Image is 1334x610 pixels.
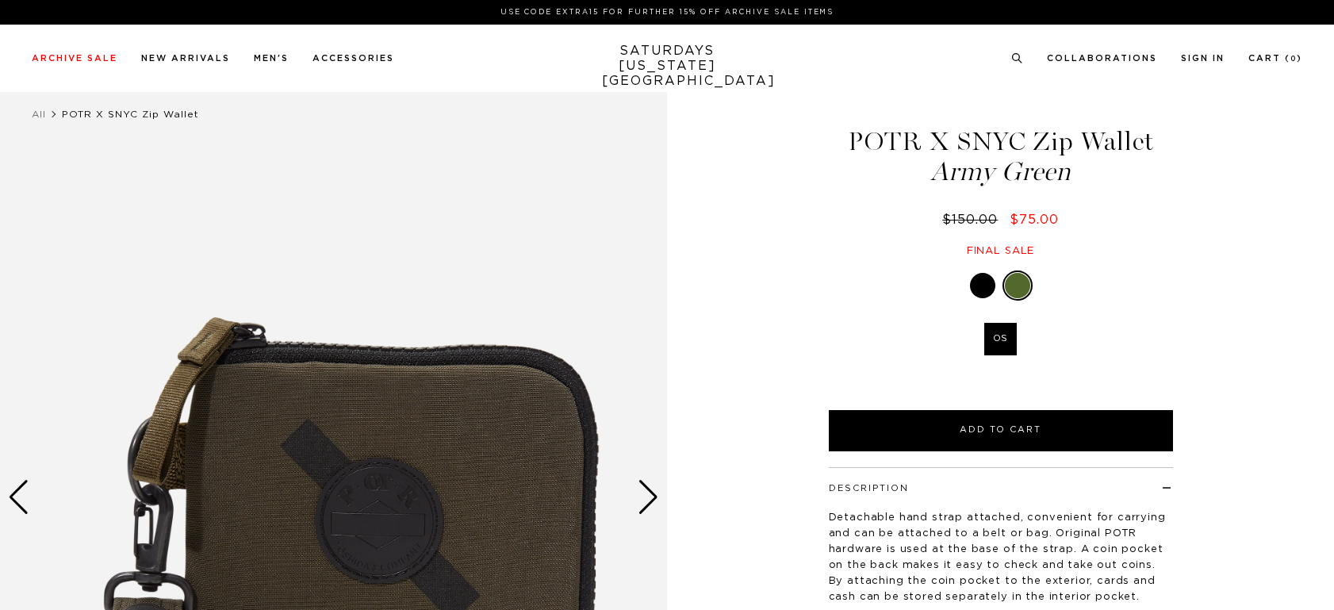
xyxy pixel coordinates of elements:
[942,213,1004,226] del: $150.00
[826,129,1175,185] h1: POTR X SNYC Zip Wallet
[8,480,29,515] div: Previous slide
[1290,56,1297,63] small: 0
[1047,54,1157,63] a: Collaborations
[829,510,1173,605] p: Detachable hand strap attached, convenient for carrying and can be attached to a belt or bag. Ori...
[829,484,909,493] button: Description
[32,109,46,119] a: All
[62,109,199,119] span: POTR X SNYC Zip Wallet
[829,410,1173,451] button: Add to Cart
[32,54,117,63] a: Archive Sale
[826,244,1175,258] div: Final sale
[141,54,230,63] a: New Arrivals
[1248,54,1302,63] a: Cart (0)
[602,44,733,89] a: SATURDAYS[US_STATE][GEOGRAPHIC_DATA]
[1181,54,1225,63] a: Sign In
[38,6,1296,18] p: Use Code EXTRA15 for Further 15% Off Archive Sale Items
[1010,213,1059,226] span: $75.00
[254,54,289,63] a: Men's
[826,159,1175,185] span: Army Green
[312,54,394,63] a: Accessories
[984,323,1017,355] label: OS
[638,480,659,515] div: Next slide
